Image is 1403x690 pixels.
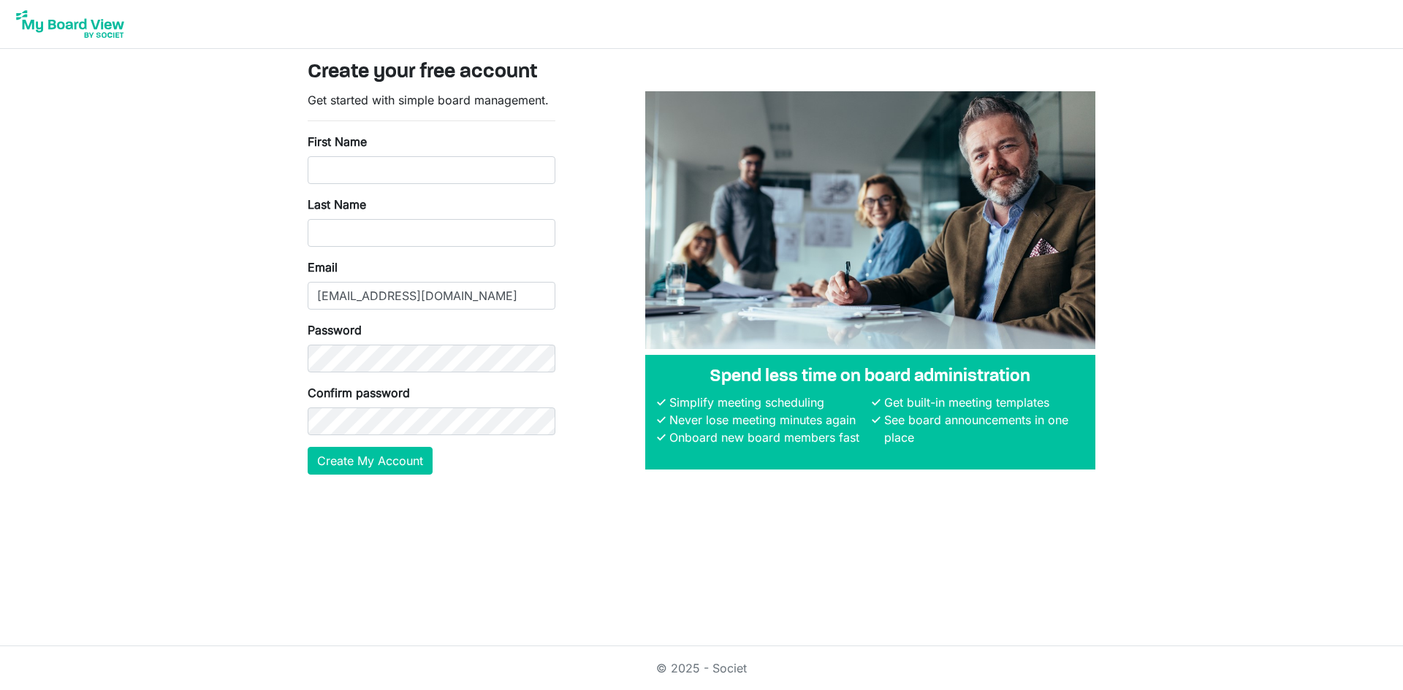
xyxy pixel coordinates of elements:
img: My Board View Logo [12,6,129,42]
a: © 2025 - Societ [656,661,747,675]
li: See board announcements in one place [881,411,1084,446]
label: Password [308,321,362,339]
label: Email [308,258,338,276]
li: Onboard new board members fast [666,429,869,446]
li: Never lose meeting minutes again [666,411,869,429]
li: Simplify meeting scheduling [666,394,869,411]
span: Get started with simple board management. [308,93,549,107]
li: Get built-in meeting templates [881,394,1084,411]
button: Create My Account [308,447,433,475]
h3: Create your free account [308,61,1095,85]
label: First Name [308,133,367,150]
label: Last Name [308,196,366,213]
img: A photograph of board members sitting at a table [645,91,1095,349]
h4: Spend less time on board administration [657,367,1084,388]
label: Confirm password [308,384,410,402]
